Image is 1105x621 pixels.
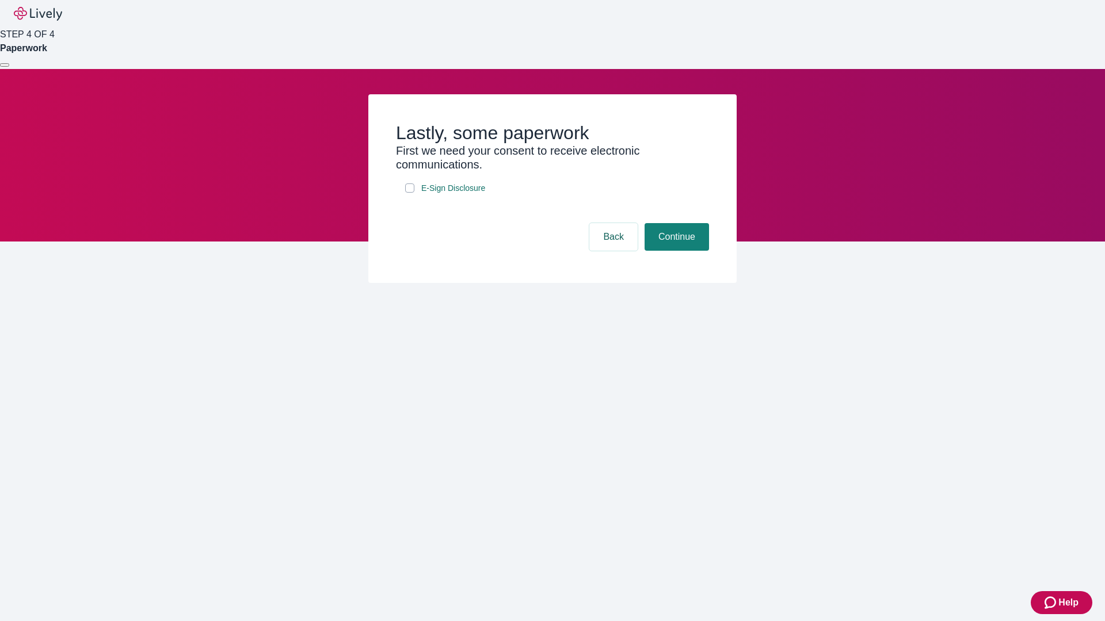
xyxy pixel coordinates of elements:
span: Help [1058,596,1079,609]
a: e-sign disclosure document [419,181,487,195]
button: Back [589,223,638,251]
button: Zendesk support iconHelp [1031,591,1092,614]
button: Continue [645,223,709,251]
img: Lively [14,7,62,21]
svg: Zendesk support icon [1045,596,1058,609]
h2: Lastly, some paperwork [396,122,709,144]
h3: First we need your consent to receive electronic communications. [396,144,709,171]
span: E-Sign Disclosure [421,182,485,194]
